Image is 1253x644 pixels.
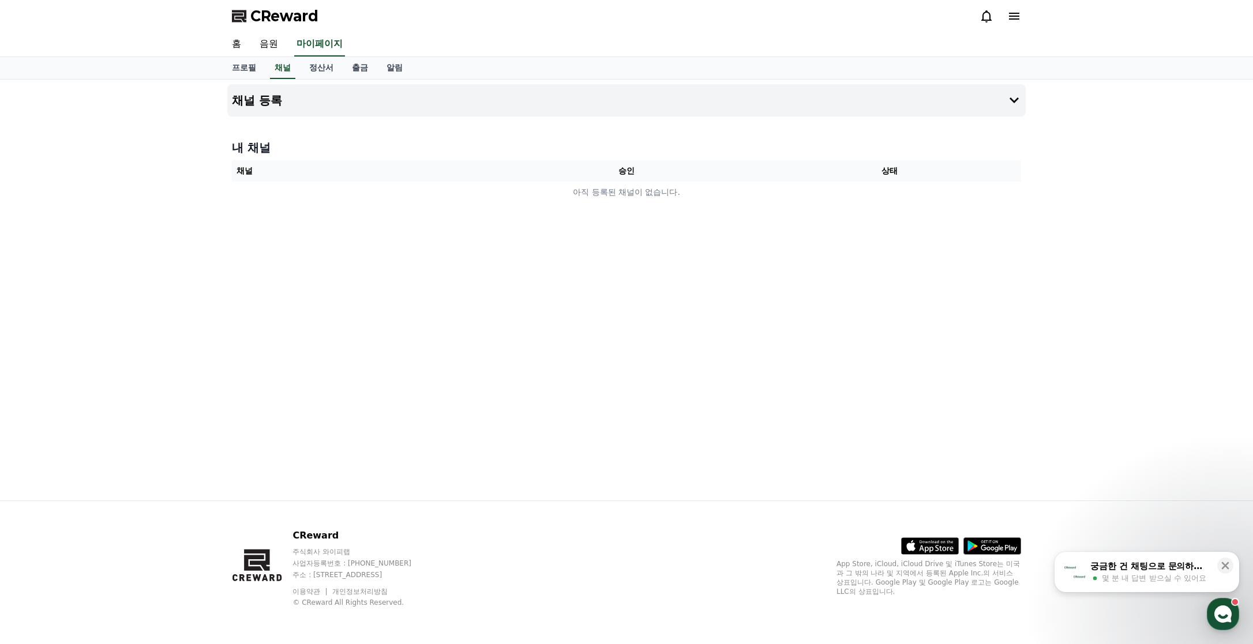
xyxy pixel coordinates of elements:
a: CReward [232,7,318,25]
span: CReward [250,7,318,25]
p: App Store, iCloud, iCloud Drive 및 iTunes Store는 미국과 그 밖의 나라 및 지역에서 등록된 Apple Inc.의 서비스 상표입니다. Goo... [836,559,1021,596]
h4: 채널 등록 [232,94,282,107]
th: 채널 [232,160,495,182]
a: 출금 [343,57,377,79]
a: 프로필 [223,57,265,79]
a: 채널 [270,57,295,79]
p: 주식회사 와이피랩 [292,547,433,556]
a: 개인정보처리방침 [332,587,388,596]
p: 주소 : [STREET_ADDRESS] [292,570,433,579]
th: 승인 [495,160,758,182]
button: 채널 등록 [227,84,1026,116]
a: 음원 [250,32,287,57]
p: 사업자등록번호 : [PHONE_NUMBER] [292,559,433,568]
p: © CReward All Rights Reserved. [292,598,433,607]
td: 아직 등록된 채널이 없습니다. [232,182,1021,203]
a: 이용약관 [292,587,329,596]
h4: 내 채널 [232,140,1021,156]
a: 마이페이지 [294,32,345,57]
a: 알림 [377,57,412,79]
th: 상태 [758,160,1021,182]
a: 정산서 [300,57,343,79]
a: 홈 [223,32,250,57]
p: CReward [292,529,433,543]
